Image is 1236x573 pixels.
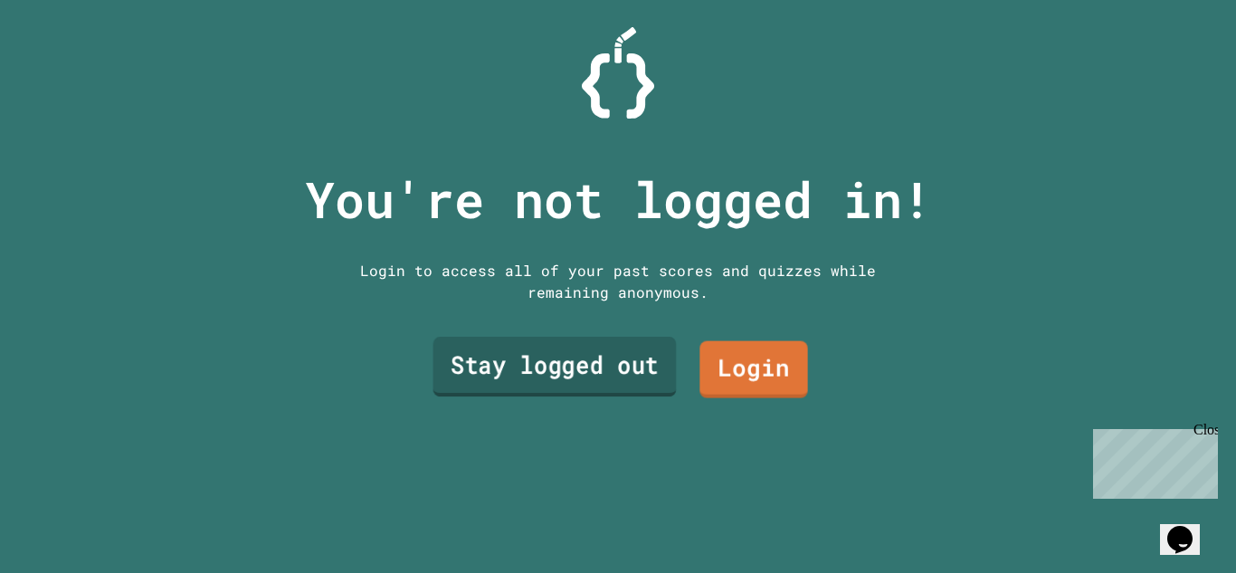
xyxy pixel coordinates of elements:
[699,341,807,398] a: Login
[1160,501,1218,555] iframe: chat widget
[347,260,889,303] div: Login to access all of your past scores and quizzes while remaining anonymous.
[7,7,125,115] div: Chat with us now!Close
[1086,422,1218,499] iframe: chat widget
[305,162,932,237] p: You're not logged in!
[433,337,677,396] a: Stay logged out
[582,27,654,119] img: Logo.svg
